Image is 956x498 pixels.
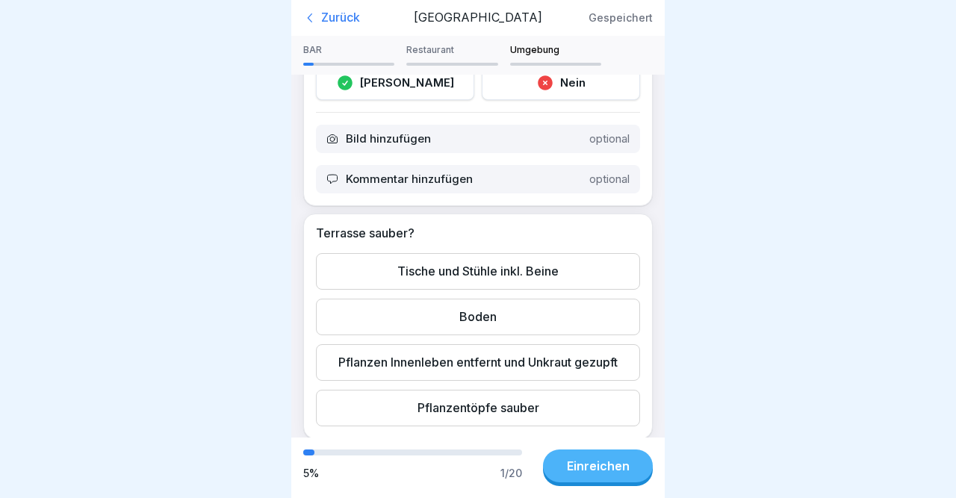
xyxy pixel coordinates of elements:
[500,467,522,480] div: 1 / 20
[346,172,473,186] p: Kommentar hinzufügen
[316,344,640,381] div: Pflanzen Innenleben entfernt und Unkraut gezupft
[316,299,640,335] div: Boden
[316,66,474,100] div: [PERSON_NAME]
[414,10,542,25] p: [GEOGRAPHIC_DATA]
[346,132,431,146] p: Bild hinzufügen
[589,12,653,25] p: Gespeichert
[303,45,394,55] p: BAR
[316,226,640,240] p: Terrasse sauber?
[303,467,319,480] div: 5 %
[406,45,497,55] p: Restaurant
[589,132,630,146] p: optional
[303,10,406,25] div: Zurück
[510,45,601,55] p: Umgebung
[589,172,630,186] p: optional
[567,459,630,473] div: Einreichen
[316,390,640,426] div: Pflanzentöpfe sauber
[543,449,653,482] button: Einreichen
[316,253,640,290] div: Tische und Stühle inkl. Beine
[482,66,640,100] div: Nein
